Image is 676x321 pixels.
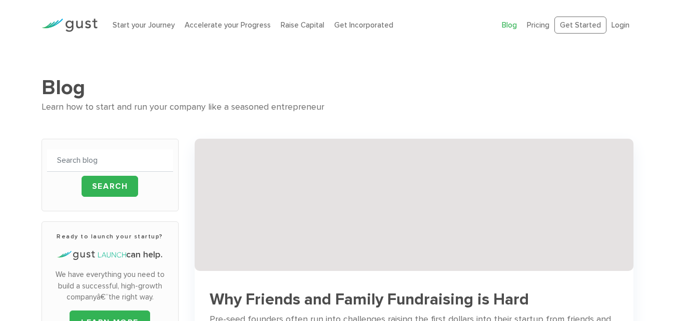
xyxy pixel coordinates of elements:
a: Start your Journey [113,21,175,30]
a: Get Started [554,17,606,34]
h3: Ready to launch your startup? [47,232,173,241]
a: Get Incorporated [334,21,393,30]
input: Search blog [47,149,173,172]
div: Learn how to start and run your company like a seasoned entrepreneur [42,100,635,115]
h3: Why Friends and Family Fundraising is Hard [210,291,619,308]
input: Search [82,176,139,197]
a: Login [611,21,629,30]
p: We have everything you need to build a successful, high-growth companyâ€”the right way. [47,269,173,303]
a: Raise Capital [281,21,324,30]
img: Gust Logo [42,19,98,32]
a: Accelerate your Progress [185,21,271,30]
h1: Blog [42,75,635,100]
h4: can help. [47,248,173,261]
a: Pricing [527,21,549,30]
a: Blog [502,21,517,30]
